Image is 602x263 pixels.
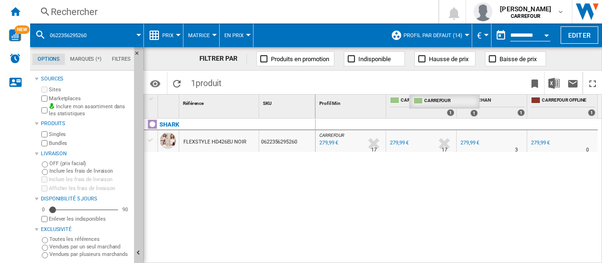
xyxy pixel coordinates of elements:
label: Vendues par plusieurs marchands [49,251,130,258]
span: produit [196,78,222,88]
div: 1 offers sold by CARREFOUR [470,110,478,117]
label: Marketplaces [49,95,130,102]
span: Indisponible [358,56,391,63]
button: Créer un favoris [525,72,544,94]
input: Toutes les références [42,237,48,243]
md-tab-item: Options [32,54,65,65]
div: 279,99 € [530,138,550,148]
span: CARREFOUR [319,133,344,138]
span: 0622356295260 [50,32,87,39]
input: Vendues par plusieurs marchands [42,252,48,258]
div: FILTRER PAR [199,54,247,64]
span: € [477,31,482,40]
div: Sort None [181,95,259,109]
label: Enlever les indisponibles [49,215,130,223]
div: Délai de livraison : 3 jours [515,145,518,155]
label: Toutes les références [49,236,130,243]
button: Profil par défaut (14) [404,24,467,47]
div: 279,99 € [459,138,479,148]
button: Télécharger au format Excel [545,72,563,94]
img: wise-card.svg [9,29,21,41]
span: SKU [263,101,272,106]
button: 0622356295260 [50,24,96,47]
span: CARREFOUR [424,97,478,105]
div: 279,99 € [388,138,409,148]
span: Produits en promotion [271,56,329,63]
span: En Prix [224,32,244,39]
button: Envoyer ce rapport par email [563,72,582,94]
div: 279,99 € [390,140,409,146]
button: Produits en promotion [256,51,334,66]
div: 1 offers sold by CARREFOUR OFFLINE [588,109,595,116]
div: Délai de livraison : 17 jours [442,145,447,155]
button: Masquer [134,47,145,64]
button: En Prix [224,24,248,47]
b: CARREFOUR [511,13,540,19]
div: 0622356295260 [35,24,139,47]
button: Prix [162,24,178,47]
div: Sources [41,75,130,83]
input: Afficher les frais de livraison [41,185,48,191]
div: Profil Min Sort None [317,95,386,109]
div: 0622356295260 [259,130,315,152]
input: Inclure mon assortiment dans les statistiques [41,104,48,116]
input: Marketplaces [41,96,48,102]
md-menu: Currency [472,24,491,47]
div: Rechercher [51,5,414,18]
div: FLEXSTYLE HD426EU NOIR [183,131,246,153]
div: Exclusivité [41,226,130,233]
img: profile.jpg [474,2,492,21]
div: Délai de livraison : 0 jour [586,145,589,155]
img: excel-24x24.png [548,78,560,89]
label: OFF (prix facial) [49,160,130,167]
div: Disponibilité 5 Jours [41,195,130,203]
div: 279,99 € [460,140,479,146]
input: OFF (prix facial) [42,161,48,167]
div: Sort None [160,95,179,109]
div: 1 offers sold by AUCHAN [517,109,525,116]
button: Indisponible [344,51,405,66]
span: 1 [186,72,226,92]
label: Bundles [49,140,130,147]
span: Profil par défaut (14) [404,32,462,39]
span: Prix [162,32,174,39]
span: AUCHAN [471,97,525,105]
div: 279,99 € [531,140,550,146]
input: Inclure les frais de livraison [42,169,48,175]
span: CARREFOUR [401,97,454,105]
span: [PERSON_NAME] [500,4,551,14]
md-tab-item: Marques (*) [65,54,107,65]
button: Editer [561,26,598,44]
img: mysite-bg-18x18.png [49,103,55,109]
div: Produits [41,120,130,128]
div: Livraison [41,150,130,158]
button: Open calendar [538,25,555,42]
span: Hausse de prix [429,56,468,63]
span: Matrice [188,32,210,39]
label: Inclure mon assortiment dans les statistiques [49,103,130,118]
input: Sites [41,87,48,93]
label: Vendues par un seul marchand [49,243,130,250]
label: Sites [49,86,130,93]
div: Sort None [261,95,315,109]
span: NEW [15,25,30,34]
div: Mise à jour : mercredi 15 octobre 2025 06:34 [318,138,338,148]
div: 0 [40,206,47,213]
img: alerts-logo.svg [9,53,21,64]
span: Baisse de prix [499,56,537,63]
div: Délai de livraison : 17 jours [371,145,377,155]
div: Profil par défaut (14) [391,24,467,47]
div: Sort None [317,95,386,109]
div: Prix [149,24,178,47]
div: CARREFOUR 1 offers sold by CARREFOUR [412,95,480,119]
label: Inclure les frais de livraison [49,176,130,183]
button: € [477,24,486,47]
input: Vendues par un seul marchand [42,245,48,251]
md-slider: Disponibilité [49,205,118,215]
input: Afficher les frais de livraison [41,216,48,222]
button: Recharger [167,72,186,94]
button: Matrice [188,24,214,47]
